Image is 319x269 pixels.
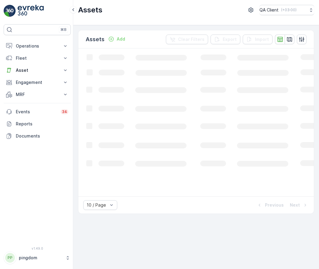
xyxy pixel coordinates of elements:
[16,43,59,49] p: Operations
[259,7,279,13] p: QA Client
[4,251,71,264] button: PPpingdom
[16,109,57,115] p: Events
[16,133,68,139] p: Documents
[78,5,102,15] p: Assets
[106,35,128,43] button: Add
[16,67,59,73] p: Asset
[4,5,16,17] img: logo
[4,64,71,76] button: Asset
[19,255,62,261] p: pingdom
[86,35,105,44] p: Assets
[4,106,71,118] a: Events34
[4,76,71,88] button: Engagement
[4,52,71,64] button: Fleet
[60,27,67,32] p: ⌘B
[4,40,71,52] button: Operations
[243,35,273,44] button: Import
[290,202,300,208] p: Next
[289,201,309,209] button: Next
[16,91,59,98] p: MRF
[5,253,15,263] div: PP
[16,55,59,61] p: Fleet
[178,36,204,42] p: Clear Filters
[4,247,71,250] span: v 1.49.0
[211,35,240,44] button: Export
[4,88,71,101] button: MRF
[166,35,208,44] button: Clear Filters
[4,130,71,142] a: Documents
[117,36,125,42] p: Add
[256,201,284,209] button: Previous
[281,8,297,12] p: ( +03:00 )
[4,118,71,130] a: Reports
[18,5,44,17] img: logo_light-DOdMpM7g.png
[255,36,269,42] p: Import
[62,109,67,114] p: 34
[259,5,314,15] button: QA Client(+03:00)
[265,202,284,208] p: Previous
[223,36,237,42] p: Export
[16,121,68,127] p: Reports
[16,79,59,85] p: Engagement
